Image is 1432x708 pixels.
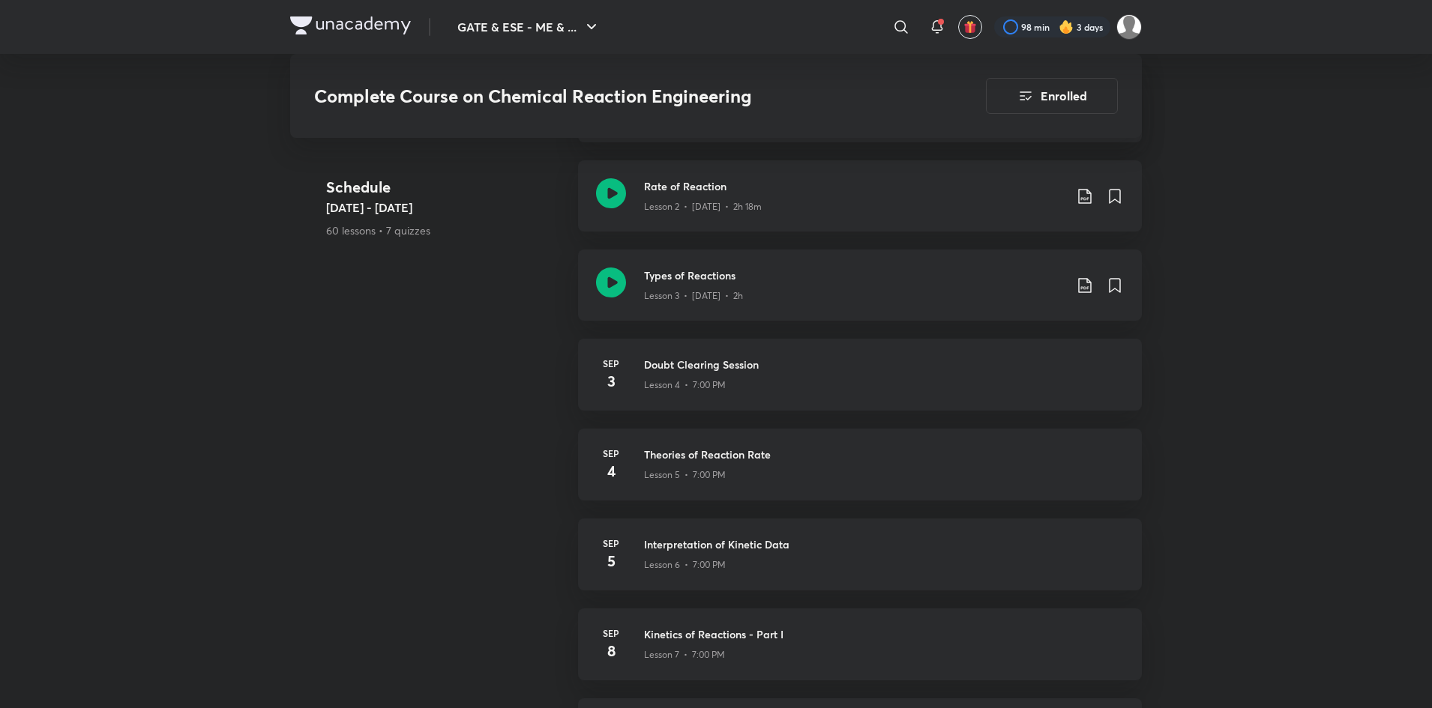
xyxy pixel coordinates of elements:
p: 60 lessons • 7 quizzes [326,223,566,238]
p: Lesson 2 • [DATE] • 2h 18m [644,200,762,214]
a: Sep4Theories of Reaction RateLesson 5 • 7:00 PM [578,429,1142,518]
h6: Sep [596,626,626,640]
a: Rate of ReactionLesson 2 • [DATE] • 2h 18m [578,160,1142,249]
img: streak [1059,19,1074,34]
a: Sep8Kinetics of Reactions - Part ILesson 7 • 7:00 PM [578,608,1142,698]
h4: 8 [596,640,626,662]
a: Types of ReactionsLesson 3 • [DATE] • 2h [578,249,1142,339]
h3: Types of Reactions [644,267,1064,283]
h4: 4 [596,460,626,482]
h4: Schedule [326,176,566,199]
h4: 3 [596,370,626,393]
p: Lesson 7 • 7:00 PM [644,648,725,662]
h3: Kinetics of Reactions - Part I [644,626,1124,642]
h6: Sep [596,357,626,370]
h3: Theories of Reaction Rate [644,447,1124,462]
button: Enrolled [986,78,1118,114]
h5: [DATE] - [DATE] [326,199,566,217]
p: Lesson 4 • 7:00 PM [644,378,726,392]
p: Lesson 6 • 7:00 PM [644,558,726,572]
img: Company Logo [290,16,411,34]
a: Sep3Doubt Clearing SessionLesson 4 • 7:00 PM [578,339,1142,429]
p: Lesson 3 • [DATE] • 2h [644,289,743,303]
h6: Sep [596,536,626,550]
a: Sep5Interpretation of Kinetic DataLesson 6 • 7:00 PM [578,518,1142,608]
button: GATE & ESE - ME & ... [448,12,610,42]
p: Lesson 5 • 7:00 PM [644,468,726,482]
h6: Sep [596,447,626,460]
button: avatar [958,15,982,39]
a: Company Logo [290,16,411,38]
h3: Complete Course on Chemical Reaction Engineering [314,85,901,107]
h4: 5 [596,550,626,572]
img: Prakhar Mishra [1116,14,1142,40]
img: avatar [963,20,977,34]
h3: Interpretation of Kinetic Data [644,536,1124,552]
h3: Rate of Reaction [644,178,1064,194]
h3: Doubt Clearing Session [644,357,1124,372]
